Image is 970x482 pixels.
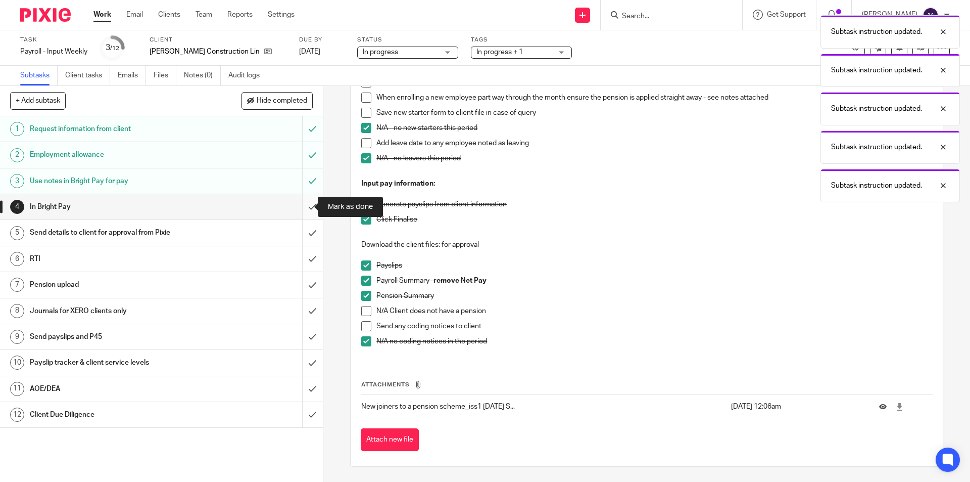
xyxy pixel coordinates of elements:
[376,108,932,118] p: Save new starter form to client file in case of query
[227,10,253,20] a: Reports
[10,200,24,214] div: 4
[30,173,205,189] h1: Use notes in Bright Pay for pay
[10,252,24,266] div: 6
[20,36,87,44] label: Task
[10,122,24,136] div: 1
[228,66,267,85] a: Audit logs
[158,10,180,20] a: Clients
[361,240,932,250] p: Download the client files: for approval
[106,42,119,54] div: 3
[268,10,295,20] a: Settings
[118,66,146,85] a: Emails
[376,93,932,103] p: When enrolling a new employee part way through the month ensure the pension is applied straight a...
[376,321,932,331] p: Send any coding notices to client
[10,148,24,162] div: 2
[241,92,313,109] button: Hide completed
[150,47,259,57] p: [PERSON_NAME] Construction Limited
[831,27,922,37] p: Subtask instruction updated.
[831,104,922,114] p: Subtask instruction updated.
[10,92,66,109] button: + Add subtask
[471,36,572,44] label: Tags
[923,7,939,23] img: svg%3E
[30,251,205,267] h1: RTI
[196,10,212,20] a: Team
[10,226,24,240] div: 5
[20,8,71,22] img: Pixie
[110,46,119,51] small: /12
[10,330,24,344] div: 9
[10,304,24,318] div: 8
[376,336,932,346] p: N/A no coding notices in the period
[299,36,345,44] label: Due by
[376,123,932,133] p: N/A - no new starters this period
[433,277,487,284] strong: remove Net Pay
[30,303,205,319] h1: Journals for XERO clients only
[154,66,176,85] a: Files
[376,260,932,271] p: Payslips
[831,142,922,152] p: Subtask instruction updated.
[831,181,922,191] p: Subtask instruction updated.
[376,199,932,209] p: Generate payslips from client information
[376,306,932,316] p: N/A Client does not have a pension
[731,402,864,412] p: [DATE] 12:06am
[896,402,903,412] a: Download
[30,121,205,137] h1: Request information from client
[476,49,523,56] span: In progress + 1
[376,138,932,148] p: Add leave date to any employee noted as leaving
[30,407,205,422] h1: Client Due Diligence
[65,66,110,85] a: Client tasks
[376,214,932,225] p: Click Finalise
[376,153,932,163] p: N/A - no leavers this period
[376,276,932,286] p: Payroll Summary -
[20,47,87,57] div: Payroll - Input Weekly
[150,36,286,44] label: Client
[361,180,435,187] strong: Input pay information:
[10,356,24,370] div: 10
[361,382,410,387] span: Attachments
[30,199,205,214] h1: In Bright Pay
[257,97,307,105] span: Hide completed
[93,10,111,20] a: Work
[10,382,24,396] div: 11
[30,277,205,292] h1: Pension upload
[20,66,58,85] a: Subtasks
[361,402,725,412] p: New joiners to a pension scheme_iss1 [DATE] S...
[30,381,205,397] h1: AOE/DEA
[30,225,205,240] h1: Send details to client for approval from Pixie
[831,65,922,75] p: Subtask instruction updated.
[30,147,205,162] h1: Employment allowance
[299,48,320,55] span: [DATE]
[184,66,221,85] a: Notes (0)
[357,36,458,44] label: Status
[363,49,398,56] span: In progress
[126,10,143,20] a: Email
[10,408,24,422] div: 12
[10,278,24,292] div: 7
[30,329,205,344] h1: Send payslips and P45
[361,428,419,451] button: Attach new file
[10,174,24,188] div: 3
[30,355,205,370] h1: Payslip tracker & client service levels
[376,291,932,301] p: Pension Summary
